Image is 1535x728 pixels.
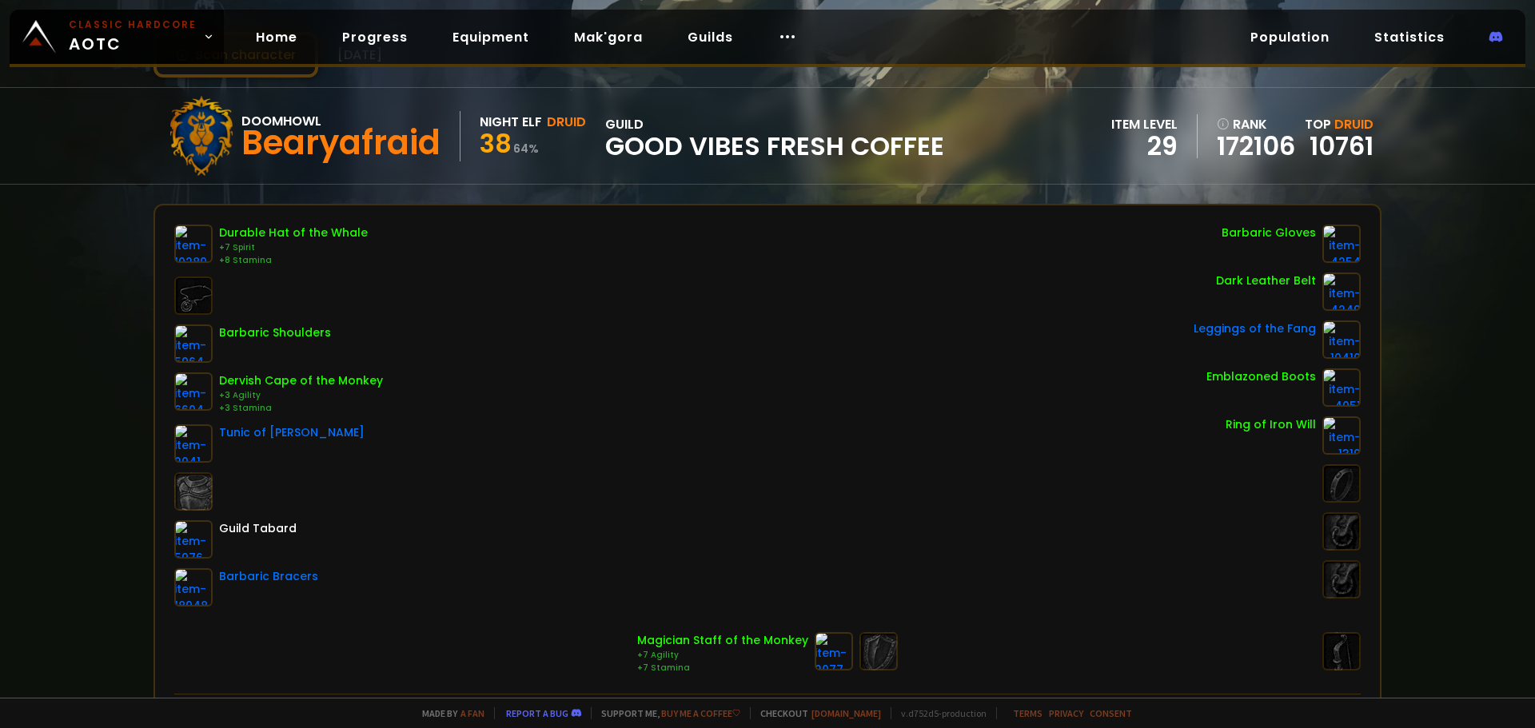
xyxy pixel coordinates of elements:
div: Barbaric Gloves [1222,225,1316,241]
span: Made by [413,707,484,719]
div: Barbaric Bracers [219,568,318,585]
span: 38 [480,125,512,161]
div: Dark Leather Belt [1216,273,1316,289]
img: item-6604 [174,372,213,411]
a: 10761 [1310,128,1374,164]
div: rank [1217,114,1295,134]
a: Population [1238,21,1342,54]
div: Barbaric Shoulders [219,324,331,341]
img: item-18948 [174,568,213,607]
a: Home [243,21,310,54]
span: Support me, [591,707,740,719]
a: Report a bug [506,707,568,719]
img: item-4051 [1322,368,1361,407]
span: v. d752d5 - production [891,707,987,719]
div: Top [1305,114,1374,134]
div: Emblazoned Boots [1206,368,1316,385]
span: Druid [1334,115,1374,133]
a: a fan [460,707,484,719]
div: Durable Hat of the Whale [219,225,368,241]
a: Progress [329,21,421,54]
a: Statistics [1362,21,1457,54]
div: +7 Stamina [637,662,808,674]
div: +3 Agility [219,389,383,402]
span: Good Vibes Fresh Coffee [605,134,944,158]
img: item-4249 [1322,273,1361,311]
div: Tunic of [PERSON_NAME] [219,424,365,441]
div: Dervish Cape of the Monkey [219,372,383,389]
span: AOTC [69,18,197,56]
div: guild [605,114,944,158]
a: Classic HardcoreAOTC [10,10,224,64]
a: [DOMAIN_NAME] [811,707,881,719]
div: Bearyafraid [241,131,441,155]
img: item-2041 [174,424,213,463]
div: Guild Tabard [219,520,297,537]
img: item-2077 [815,632,853,670]
a: Consent [1090,707,1132,719]
img: item-1319 [1322,416,1361,455]
div: +3 Stamina [219,402,383,415]
a: Guilds [675,21,746,54]
div: Druid [547,112,586,132]
div: Ring of Iron Will [1226,416,1316,433]
a: Privacy [1049,707,1083,719]
div: 29 [1111,134,1178,158]
small: 64 % [513,141,539,157]
div: Doomhowl [241,111,441,131]
div: Night Elf [480,112,542,132]
img: item-4254 [1322,225,1361,263]
img: item-10410 [1322,320,1361,359]
a: Mak'gora [561,21,656,54]
span: Checkout [750,707,881,719]
img: item-5976 [174,520,213,559]
div: Magician Staff of the Monkey [637,632,808,649]
small: Classic Hardcore [69,18,197,32]
img: item-5964 [174,324,213,363]
a: Terms [1013,707,1043,719]
a: Equipment [440,21,542,54]
a: Buy me a coffee [661,707,740,719]
div: +8 Stamina [219,254,368,267]
img: item-10289 [174,225,213,263]
div: +7 Spirit [219,241,368,254]
a: 172106 [1217,134,1295,158]
div: +7 Agility [637,649,808,662]
div: item level [1111,114,1178,134]
div: Leggings of the Fang [1194,320,1316,337]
